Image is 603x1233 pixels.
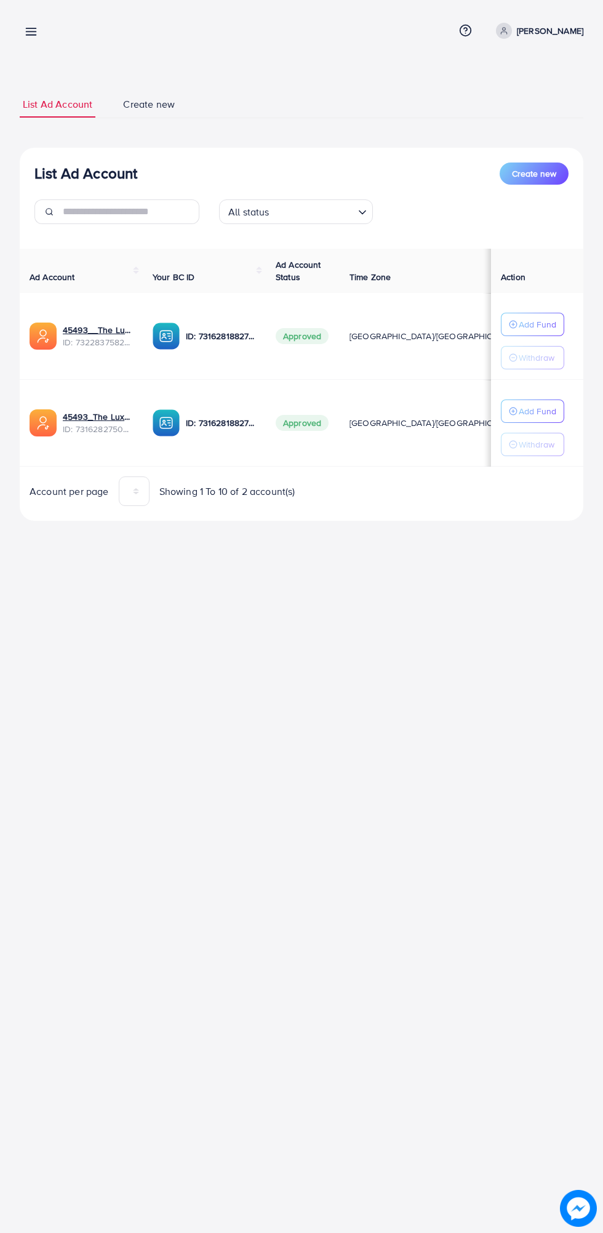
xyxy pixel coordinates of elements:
[519,350,554,365] p: Withdraw
[153,409,180,436] img: ic-ba-acc.ded83a64.svg
[519,437,554,452] p: Withdraw
[226,203,272,221] span: All status
[159,484,295,499] span: Showing 1 To 10 of 2 account(s)
[186,416,256,430] p: ID: 7316281882742931458
[30,409,57,436] img: ic-ads-acc.e4c84228.svg
[219,199,373,224] div: Search for option
[63,411,133,423] a: 45493_The Luxury Store [GEOGRAPHIC_DATA]
[30,484,109,499] span: Account per page
[501,271,525,283] span: Action
[30,271,75,283] span: Ad Account
[512,167,556,180] span: Create new
[500,163,569,185] button: Create new
[491,23,583,39] a: [PERSON_NAME]
[63,411,133,436] div: <span class='underline'>45493_The Luxury Store Pakistan_1703454842433</span></br>7316282750309449730
[501,346,564,369] button: Withdraw
[519,317,556,332] p: Add Fund
[349,417,521,429] span: [GEOGRAPHIC_DATA]/[GEOGRAPHIC_DATA]
[63,336,133,348] span: ID: 7322837582214365185
[30,323,57,350] img: ic-ads-acc.e4c84228.svg
[562,1192,595,1225] img: image
[501,433,564,456] button: Withdraw
[63,324,133,336] a: 45493__The Luxury Store [GEOGRAPHIC_DATA]
[501,313,564,336] button: Add Fund
[276,259,321,283] span: Ad Account Status
[273,201,353,221] input: Search for option
[63,423,133,435] span: ID: 7316282750309449730
[519,404,556,419] p: Add Fund
[349,271,391,283] span: Time Zone
[276,328,329,344] span: Approved
[276,415,329,431] span: Approved
[23,97,92,111] span: List Ad Account
[349,330,521,342] span: [GEOGRAPHIC_DATA]/[GEOGRAPHIC_DATA]
[517,23,583,38] p: [PERSON_NAME]
[63,324,133,349] div: <span class='underline'>45493__The Luxury Store Pakistan__1704981010645</span></br>73228375822143...
[186,329,256,343] p: ID: 7316281882742931458
[123,97,175,111] span: Create new
[501,400,564,423] button: Add Fund
[153,271,195,283] span: Your BC ID
[153,323,180,350] img: ic-ba-acc.ded83a64.svg
[34,164,137,182] h3: List Ad Account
